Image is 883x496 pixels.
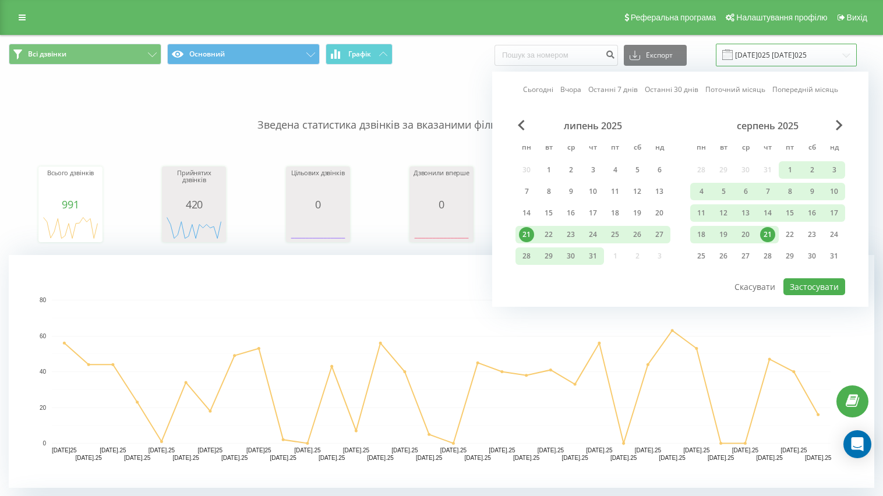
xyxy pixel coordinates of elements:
div: 30 [563,249,578,264]
span: Всі дзвінки [28,49,66,59]
div: пт 4 лип 2025 р. [604,161,626,179]
div: 23 [563,227,578,242]
text: [DATE].25 [367,455,394,461]
span: Графік [348,50,371,58]
div: вт 8 лип 2025 р. [538,183,560,200]
div: чт 7 серп 2025 р. [757,183,779,200]
a: Поточний місяць [705,84,765,95]
text: [DATE].25 [221,455,248,461]
div: нд 6 лип 2025 р. [648,161,670,179]
a: Вчора [560,84,581,95]
abbr: середа [737,140,754,157]
div: 2 [804,162,820,178]
div: ср 27 серп 2025 р. [734,247,757,265]
text: [DATE].25 [659,455,686,461]
div: нд 20 лип 2025 р. [648,204,670,222]
div: нд 24 серп 2025 р. [823,226,845,243]
button: Графік [326,44,393,65]
text: [DATE].25 [464,455,491,461]
abbr: субота [803,140,821,157]
text: [DATE].25 [172,455,199,461]
text: [DATE]25 [198,447,223,454]
text: [DATE].25 [440,447,467,454]
text: [DATE].25 [708,455,734,461]
text: [DATE].25 [683,447,710,454]
div: 4 [607,162,623,178]
svg: A chart. [289,210,347,245]
div: пн 7 лип 2025 р. [515,183,538,200]
a: Попередній місяць [772,84,838,95]
div: 29 [541,249,556,264]
div: 9 [804,184,820,199]
div: A chart. [165,210,223,245]
div: пн 11 серп 2025 р. [690,204,712,222]
div: сб 16 серп 2025 р. [801,204,823,222]
div: пн 4 серп 2025 р. [690,183,712,200]
div: сб 26 лип 2025 р. [626,226,648,243]
div: серпень 2025 [690,120,845,132]
div: 6 [738,184,753,199]
div: 7 [760,184,775,199]
text: [DATE].25 [610,455,637,461]
div: 8 [541,184,556,199]
div: пн 28 лип 2025 р. [515,247,538,265]
div: Прийнятих дзвінків [165,169,223,199]
div: 22 [782,227,797,242]
div: пт 11 лип 2025 р. [604,183,626,200]
svg: A chart. [9,255,874,488]
div: сб 30 серп 2025 р. [801,247,823,265]
svg: A chart. [41,210,100,245]
div: 14 [760,206,775,221]
text: [DATE].25 [489,447,515,454]
text: 0 [43,440,46,447]
abbr: середа [562,140,580,157]
div: сб 19 лип 2025 р. [626,204,648,222]
div: 3 [827,162,842,178]
button: Скасувати [728,278,782,295]
div: 18 [607,206,623,221]
abbr: понеділок [518,140,535,157]
div: пт 22 серп 2025 р. [779,226,801,243]
text: [DATE]25 [246,447,271,454]
div: 13 [738,206,753,221]
div: вт 29 лип 2025 р. [538,247,560,265]
div: пн 25 серп 2025 р. [690,247,712,265]
div: ср 23 лип 2025 р. [560,226,582,243]
div: 15 [782,206,797,221]
div: вт 15 лип 2025 р. [538,204,560,222]
div: 13 [652,184,667,199]
div: Open Intercom Messenger [843,430,871,458]
span: Вихід [847,13,867,22]
text: [DATE].25 [270,455,296,461]
abbr: неділя [825,140,843,157]
div: вт 26 серп 2025 р. [712,247,734,265]
div: 7 [519,184,534,199]
text: 20 [40,405,47,411]
div: пн 18 серп 2025 р. [690,226,712,243]
div: чт 10 лип 2025 р. [582,183,604,200]
div: 12 [716,206,731,221]
div: пн 21 лип 2025 р. [515,226,538,243]
div: 3 [585,162,601,178]
div: ср 9 лип 2025 р. [560,183,582,200]
div: вт 12 серп 2025 р. [712,204,734,222]
text: [DATE].25 [416,455,443,461]
div: Дзвонили вперше [412,169,471,199]
div: 5 [716,184,731,199]
div: чт 31 лип 2025 р. [582,247,604,265]
div: 21 [760,227,775,242]
div: чт 24 лип 2025 р. [582,226,604,243]
div: 16 [804,206,820,221]
abbr: четвер [584,140,602,157]
div: нд 27 лип 2025 р. [648,226,670,243]
text: [DATE].25 [100,447,126,454]
div: нд 31 серп 2025 р. [823,247,845,265]
div: 26 [630,227,645,242]
div: ср 13 серп 2025 р. [734,204,757,222]
a: Останні 7 днів [588,84,638,95]
text: [DATE].25 [586,447,613,454]
div: ср 16 лип 2025 р. [560,204,582,222]
div: 31 [827,249,842,264]
div: 30 [804,249,820,264]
